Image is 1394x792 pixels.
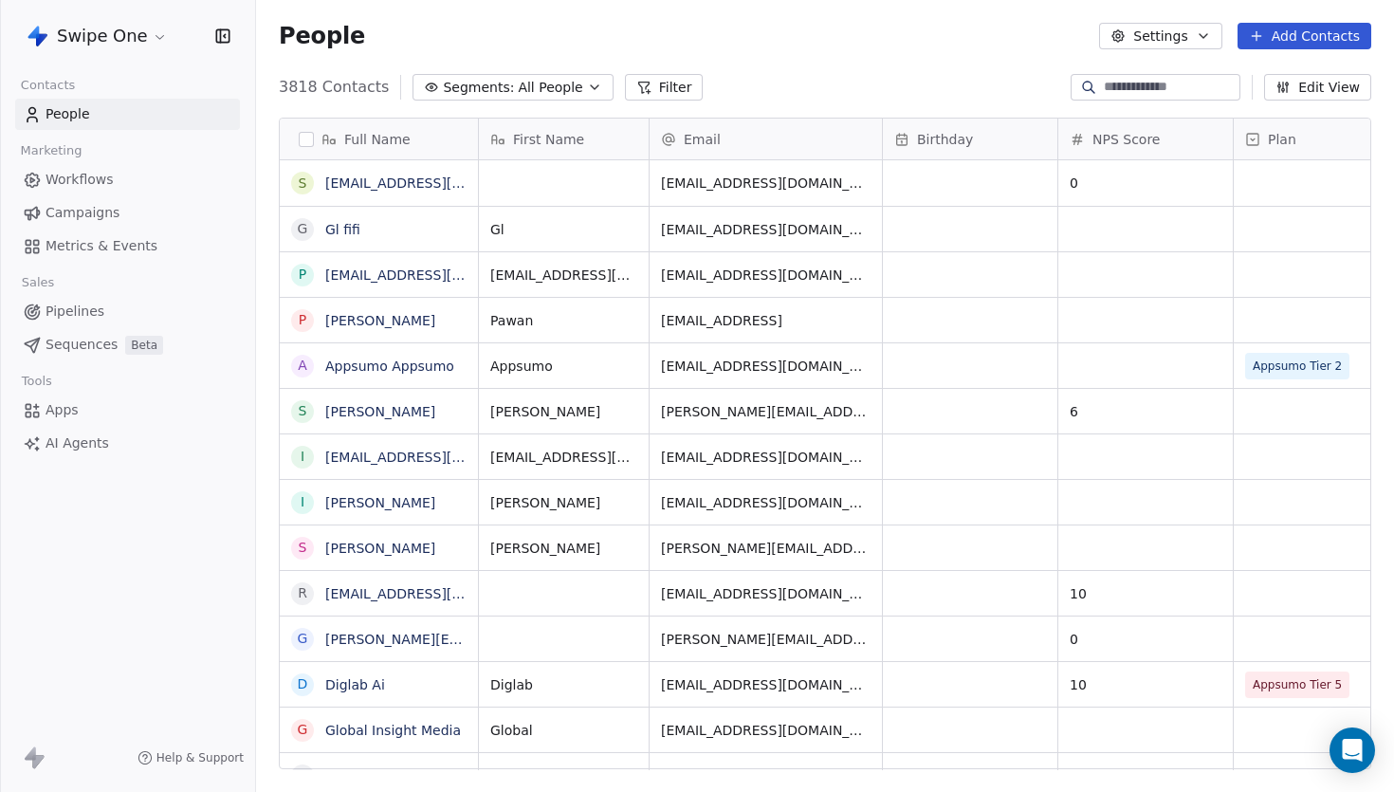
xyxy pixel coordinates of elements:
span: Tools [13,367,60,396]
button: Edit View [1264,74,1371,101]
div: G [298,720,308,740]
span: Pawan [490,311,637,330]
div: NPS Score [1058,119,1233,159]
a: Appsumo Appsumo [325,359,454,374]
span: [EMAIL_ADDRESS][DOMAIN_NAME] [661,584,871,603]
span: NPS Score [1092,130,1160,149]
a: AI Agents [15,428,240,459]
span: Email [684,130,721,149]
a: Campaigns [15,197,240,229]
span: Workflows [46,170,114,190]
div: D [298,674,308,694]
button: Swipe One [23,20,172,52]
div: G [298,219,308,239]
span: First Name [513,130,584,149]
a: [EMAIL_ADDRESS][DOMAIN_NAME] [325,450,558,465]
span: [EMAIL_ADDRESS] [661,311,871,330]
span: 10 [1070,584,1221,603]
span: 10 [1070,675,1221,694]
a: [EMAIL_ADDRESS][DOMAIN_NAME] [325,586,558,601]
div: p [299,265,306,285]
div: Email [650,119,882,159]
span: Full Name [344,130,411,149]
div: i [301,492,304,512]
span: Apps [46,400,79,420]
div: Full Name [280,119,478,159]
span: [PERSON_NAME] [490,539,637,558]
div: Open Intercom Messenger [1330,728,1375,773]
a: People [15,99,240,130]
span: [PERSON_NAME] [490,402,637,421]
span: [EMAIL_ADDRESS][DOMAIN_NAME] [661,448,871,467]
span: Metrics & Events [46,236,157,256]
div: A [298,356,307,376]
span: All People [518,78,582,98]
span: Diglab [490,675,637,694]
a: [PERSON_NAME] [325,495,435,510]
div: r [298,583,307,603]
div: Birthday [883,119,1057,159]
span: Appsumo Tier 5 [1253,675,1342,694]
span: Gl [490,220,637,239]
a: Diglab Ai [325,677,385,692]
span: [EMAIL_ADDRESS][DOMAIN_NAME] [661,266,871,285]
div: S [299,401,307,421]
a: [EMAIL_ADDRESS][DOMAIN_NAME] [325,267,558,283]
a: [PERSON_NAME] [325,404,435,419]
div: grid [280,160,479,770]
span: Appsumo [490,357,637,376]
a: [PERSON_NAME] [325,313,435,328]
span: Birthday [917,130,973,149]
a: Help & Support [138,750,244,765]
a: [PERSON_NAME][EMAIL_ADDRESS][DOMAIN_NAME] [325,632,668,647]
span: [EMAIL_ADDRESS][DOMAIN_NAME] [661,220,871,239]
span: [EMAIL_ADDRESS][DOMAIN_NAME] [490,448,637,467]
button: Settings [1099,23,1221,49]
div: g [298,629,308,649]
a: Apps [15,395,240,426]
span: [PERSON_NAME][EMAIL_ADDRESS][DOMAIN_NAME] [661,630,871,649]
span: Pipelines [46,302,104,322]
span: Plan [1268,130,1296,149]
span: Contacts [12,71,83,100]
span: Beta [125,336,163,355]
span: [EMAIL_ADDRESS][DOMAIN_NAME] [661,493,871,512]
span: [EMAIL_ADDRESS][DOMAIN_NAME] [661,357,871,376]
div: First Name [479,119,649,159]
a: SequencesBeta [15,329,240,360]
div: s [299,174,307,193]
div: s [299,765,307,785]
button: Add Contacts [1238,23,1371,49]
span: Segments: [443,78,514,98]
img: Swipe%20One%20Logo%201-1.svg [27,25,49,47]
span: [EMAIL_ADDRESS][DOMAIN_NAME] [661,721,871,740]
div: S [299,538,307,558]
span: AI Agents [46,433,109,453]
a: [PERSON_NAME] [325,541,435,556]
span: [EMAIL_ADDRESS][DOMAIN_NAME] [661,174,871,193]
div: P [299,310,306,330]
span: [PERSON_NAME][EMAIL_ADDRESS][DOMAIN_NAME] [661,539,871,558]
a: Global Insight Media [325,723,461,738]
span: 3818 Contacts [279,76,389,99]
span: Sequences [46,335,118,355]
span: Help & Support [156,750,244,765]
a: [EMAIL_ADDRESS][DOMAIN_NAME] [325,768,558,783]
span: [EMAIL_ADDRESS][DOMAIN_NAME] [661,675,871,694]
span: Appsumo Tier 2 [1253,357,1342,376]
span: 6 [1070,402,1221,421]
a: Metrics & Events [15,230,240,262]
a: Workflows [15,164,240,195]
span: [PERSON_NAME] [490,493,637,512]
div: i [301,447,304,467]
span: Global [490,721,637,740]
span: Marketing [12,137,90,165]
span: [EMAIL_ADDRESS][DOMAIN_NAME] [661,766,871,785]
span: Sales [13,268,63,297]
span: People [279,22,365,50]
a: [EMAIL_ADDRESS][DOMAIN_NAME] [325,175,558,191]
a: Gl fifi [325,222,360,237]
span: [PERSON_NAME][EMAIL_ADDRESS][PERSON_NAME][DOMAIN_NAME] [661,402,871,421]
span: [EMAIL_ADDRESS][DOMAIN_NAME] [490,266,637,285]
button: Filter [625,74,704,101]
